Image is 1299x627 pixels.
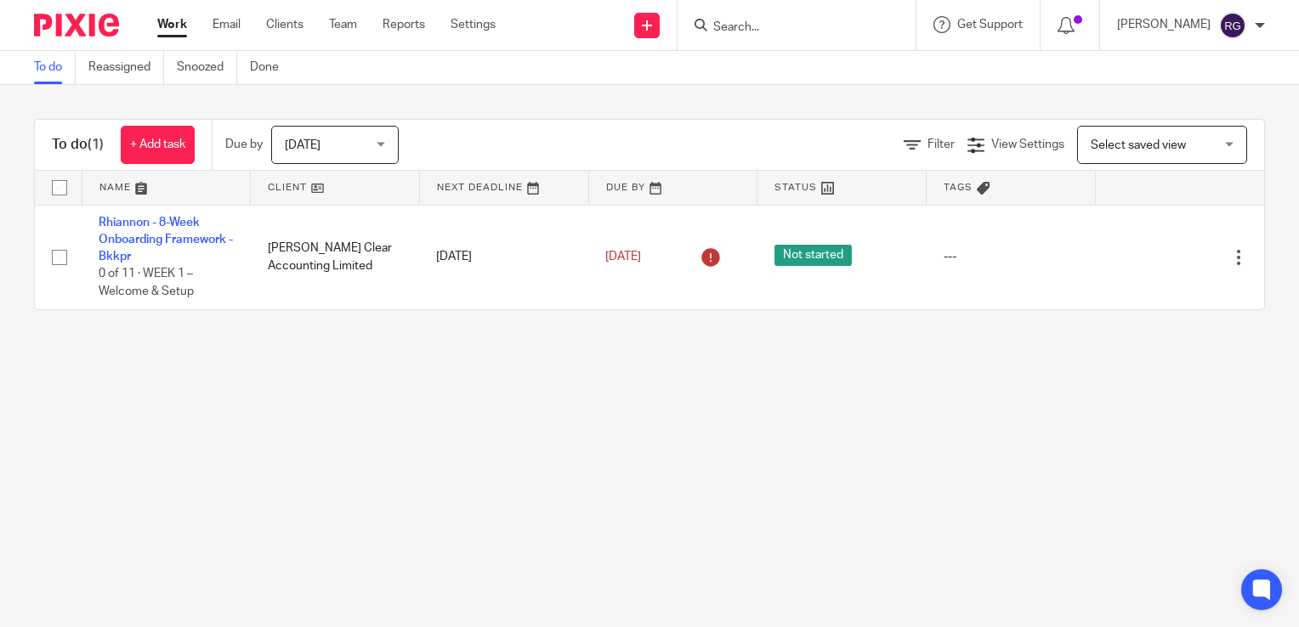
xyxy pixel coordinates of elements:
img: Pixie [34,14,119,37]
td: [PERSON_NAME] Clear Accounting Limited [251,205,420,309]
span: Not started [774,245,852,266]
td: [DATE] [419,205,588,309]
a: Rhiannon - 8-Week Onboarding Framework - Bkkpr [99,217,233,263]
span: Get Support [957,19,1023,31]
div: --- [944,248,1079,265]
a: Done [250,51,292,84]
a: Clients [266,16,303,33]
span: [DATE] [285,139,320,151]
h1: To do [52,136,104,154]
p: [PERSON_NAME] [1117,16,1211,33]
a: Reassigned [88,51,164,84]
a: Reports [383,16,425,33]
input: Search [712,20,865,36]
a: + Add task [121,126,195,164]
span: Filter [927,138,955,150]
span: (1) [88,138,104,151]
img: svg%3E [1219,12,1246,39]
a: Work [157,16,187,33]
span: Tags [944,183,973,192]
span: Select saved view [1091,139,1186,151]
a: Email [213,16,241,33]
a: Settings [451,16,496,33]
a: Snoozed [177,51,237,84]
span: [DATE] [605,251,641,263]
span: View Settings [991,138,1064,150]
a: To do [34,51,76,84]
span: 0 of 11 · WEEK 1 – Welcome & Setup [99,268,194,298]
p: Due by [225,136,263,153]
a: Team [329,16,357,33]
